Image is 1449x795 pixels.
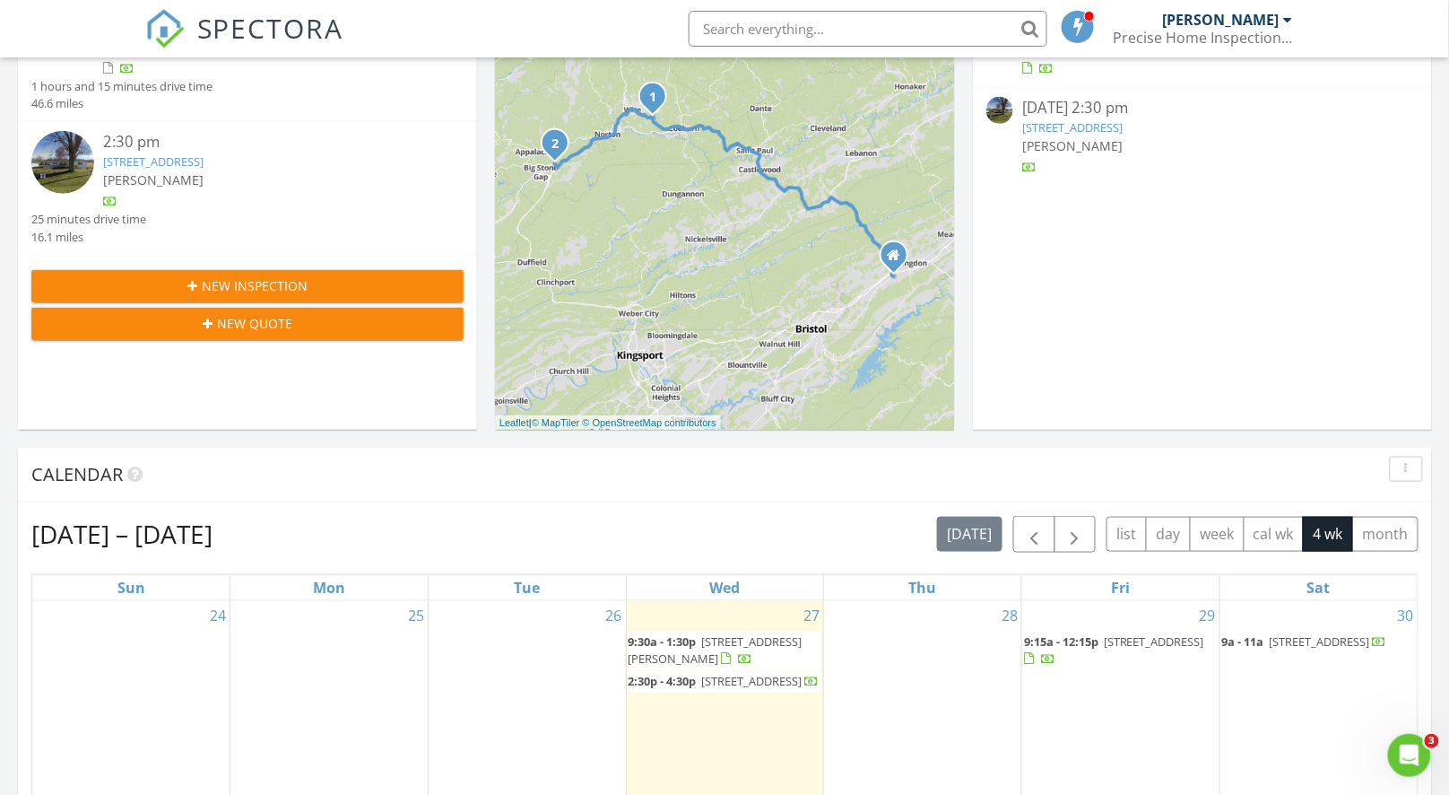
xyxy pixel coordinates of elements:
a: 9:30a - 1:30p [STREET_ADDRESS][PERSON_NAME] [629,633,803,667]
span: 9a - 11a [1222,633,1264,650]
span: 2:30p - 4:30p [629,673,697,689]
button: [DATE] [937,517,1002,552]
button: list [1106,517,1147,552]
h2: [DATE] – [DATE] [31,516,213,552]
button: 4 wk [1303,517,1353,552]
a: 2:30p - 4:30p [STREET_ADDRESS] [629,671,822,693]
button: Previous [1013,516,1055,553]
div: 1 hours and 15 minutes drive time [31,78,213,95]
a: [DATE] 2:30 pm [STREET_ADDRESS] [PERSON_NAME] [986,97,1419,177]
button: Next [1054,516,1097,553]
a: Monday [309,575,349,600]
i: 1 [649,92,656,104]
a: 2:30p - 4:30p [STREET_ADDRESS] [629,673,820,689]
span: [STREET_ADDRESS] [702,673,803,689]
a: Go to August 25, 2025 [404,601,428,630]
div: 2:30 pm [103,131,428,153]
div: 46.6 miles [31,95,213,112]
a: © MapTiler [532,417,580,428]
a: 9:15a - 12:15p [STREET_ADDRESS] [1024,632,1218,670]
button: week [1190,517,1245,552]
div: [DATE] 2:30 pm [1022,97,1383,119]
a: Tuesday [510,575,543,600]
span: [STREET_ADDRESS] [1270,633,1370,650]
i: 2 [551,138,559,151]
div: 10130 Sportsman Dr, Wise, VA 24293 [653,96,664,107]
span: SPECTORA [197,9,344,47]
a: [STREET_ADDRESS] [103,153,204,170]
a: Saturday [1304,575,1334,600]
a: Go to August 24, 2025 [206,601,230,630]
button: month [1352,517,1419,552]
a: Thursday [906,575,941,600]
span: Calendar [31,462,123,486]
a: Go to August 30, 2025 [1394,601,1418,630]
span: 9:15a - 12:15p [1024,633,1098,650]
a: Friday [1107,575,1133,600]
a: © OpenStreetMap contributors [583,417,716,428]
span: 3 [1425,734,1439,748]
div: 25 minutes drive time [31,211,146,228]
span: New Inspection [202,276,308,295]
a: 2:30 pm [STREET_ADDRESS] [PERSON_NAME] 25 minutes drive time 16.1 miles [31,131,464,246]
button: New Inspection [31,270,464,302]
button: New Quote [31,308,464,340]
a: 9a - 11a [STREET_ADDRESS] [1222,633,1387,650]
div: | [495,415,721,431]
div: 20153 Avondale Rd. , Abingdon VA 24211 [894,255,905,266]
a: Go to August 26, 2025 [603,601,626,630]
span: [STREET_ADDRESS] [1104,633,1204,650]
a: Go to August 27, 2025 [800,601,823,630]
div: Precise Home Inspections LLC [1113,29,1292,47]
a: [STREET_ADDRESS] [1022,119,1123,135]
a: 9:15a - 12:15p [STREET_ADDRESS] [1024,633,1204,667]
input: Search everything... [689,11,1047,47]
a: 9a - 11a [STREET_ADDRESS] [1222,632,1416,653]
span: 9:30a - 1:30p [629,633,697,650]
span: [PERSON_NAME] [1022,137,1123,154]
a: Leaflet [499,417,529,428]
a: 9:30a - 1:30p [STREET_ADDRESS][PERSON_NAME] [629,632,822,670]
button: day [1146,517,1191,552]
a: Go to August 28, 2025 [998,601,1021,630]
span: [PERSON_NAME] [103,171,204,188]
div: 2712 4th Ave E, Big Stone Gap, VA 24219 [555,143,566,153]
button: cal wk [1244,517,1305,552]
a: SPECTORA [145,24,344,62]
iframe: Intercom live chat [1388,734,1431,777]
a: Sunday [114,575,149,600]
a: Wednesday [706,575,743,600]
div: 16.1 miles [31,229,146,246]
img: The Best Home Inspection Software - Spectora [145,9,185,48]
img: streetview [986,97,1013,124]
img: streetview [31,131,94,194]
span: New Quote [217,314,292,333]
div: [PERSON_NAME] [1162,11,1279,29]
span: [STREET_ADDRESS][PERSON_NAME] [629,633,803,667]
a: Go to August 29, 2025 [1196,601,1219,630]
